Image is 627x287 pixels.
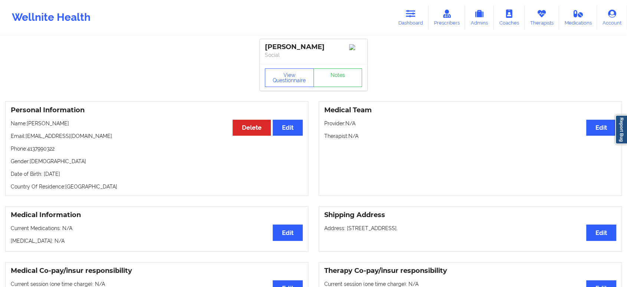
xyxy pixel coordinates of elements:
[273,120,303,136] button: Edit
[586,120,616,136] button: Edit
[265,51,362,59] p: Social
[11,237,303,245] p: [MEDICAL_DATA]: N/A
[525,5,559,30] a: Therapists
[324,132,616,140] p: Therapist: N/A
[11,145,303,152] p: Phone: 4137990322
[494,5,525,30] a: Coaches
[11,158,303,165] p: Gender: [DEMOGRAPHIC_DATA]
[265,43,362,51] div: [PERSON_NAME]
[265,68,314,87] button: View Questionnaire
[349,44,362,50] img: Image%2Fplaceholer-image.png
[324,211,616,219] h3: Shipping Address
[324,267,616,275] h3: Therapy Co-pay/insur responsibility
[429,5,465,30] a: Prescribers
[324,120,616,127] p: Provider: N/A
[273,225,303,241] button: Edit
[324,225,616,232] p: Address: [STREET_ADDRESS].
[597,5,627,30] a: Account
[559,5,597,30] a: Medications
[615,115,627,144] a: Report Bug
[11,225,303,232] p: Current Medications: N/A
[465,5,494,30] a: Admins
[586,225,616,241] button: Edit
[11,183,303,190] p: Country Of Residence: [GEOGRAPHIC_DATA]
[393,5,429,30] a: Dashboard
[313,68,362,87] a: Notes
[324,106,616,115] h3: Medical Team
[11,106,303,115] h3: Personal Information
[11,170,303,178] p: Date of Birth: [DATE]
[11,132,303,140] p: Email: [EMAIL_ADDRESS][DOMAIN_NAME]
[11,267,303,275] h3: Medical Co-pay/insur responsibility
[11,211,303,219] h3: Medical Information
[233,120,271,136] button: Delete
[11,120,303,127] p: Name: [PERSON_NAME]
